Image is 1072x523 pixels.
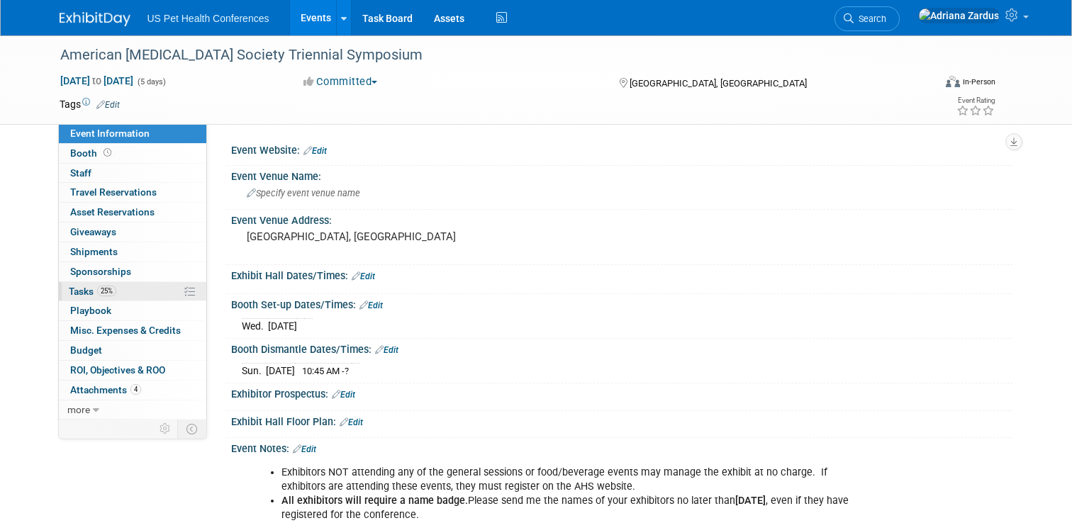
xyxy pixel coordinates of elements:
[231,339,1013,357] div: Booth Dismantle Dates/Times:
[70,266,131,277] span: Sponsorships
[59,164,206,183] a: Staff
[302,366,349,376] span: 10:45 AM -
[293,444,316,454] a: Edit
[247,230,542,243] pre: [GEOGRAPHIC_DATA], [GEOGRAPHIC_DATA]
[231,438,1013,456] div: Event Notes:
[735,495,766,507] b: [DATE]
[345,366,349,376] span: ?
[59,361,206,380] a: ROI, Objectives & ROO
[67,404,90,415] span: more
[268,318,297,333] td: [DATE]
[70,305,111,316] span: Playbook
[834,6,900,31] a: Search
[70,128,150,139] span: Event Information
[281,495,468,507] b: All exhibitors will require a name badge.
[59,341,206,360] a: Budget
[352,271,375,281] a: Edit
[70,206,155,218] span: Asset Reservations
[59,183,206,202] a: Travel Reservations
[630,78,807,89] span: [GEOGRAPHIC_DATA], [GEOGRAPHIC_DATA]
[854,13,886,24] span: Search
[359,300,383,310] a: Edit
[303,146,327,156] a: Edit
[153,420,178,438] td: Personalize Event Tab Strip
[962,77,995,87] div: In-Person
[59,203,206,222] a: Asset Reservations
[266,363,295,378] td: [DATE]
[231,265,1013,283] div: Exhibit Hall Dates/Times:
[231,210,1013,227] div: Event Venue Address:
[59,381,206,400] a: Attachments4
[59,223,206,242] a: Giveaways
[918,8,1000,23] img: Adriana Zardus
[231,294,1013,313] div: Booth Set-up Dates/Times:
[70,186,157,198] span: Travel Reservations
[231,166,1013,184] div: Event Venue Name:
[247,188,360,198] span: Specify event venue name
[857,74,995,95] div: Event Format
[956,97,995,104] div: Event Rating
[59,321,206,340] a: Misc. Expenses & Credits
[55,43,916,68] div: American [MEDICAL_DATA] Society Triennial Symposium
[70,147,114,159] span: Booth
[147,13,269,24] span: US Pet Health Conferences
[59,124,206,143] a: Event Information
[70,246,118,257] span: Shipments
[59,144,206,163] a: Booth
[177,420,206,438] td: Toggle Event Tabs
[59,400,206,420] a: more
[298,74,383,89] button: Committed
[340,417,363,427] a: Edit
[90,75,104,86] span: to
[281,466,853,494] li: Exhibitors NOT attending any of the general sessions or food/beverage events may manage the exhib...
[97,286,116,296] span: 25%
[59,301,206,320] a: Playbook
[101,147,114,158] span: Booth not reserved yet
[281,494,853,522] li: Please send me the names of your exhibitors no later than , even if they have registered for the ...
[59,242,206,261] a: Shipments
[70,384,141,395] span: Attachments
[946,76,960,87] img: Format-Inperson.png
[60,74,134,87] span: [DATE] [DATE]
[70,364,165,376] span: ROI, Objectives & ROO
[60,12,130,26] img: ExhibitDay
[69,286,116,297] span: Tasks
[60,97,120,111] td: Tags
[231,140,1013,158] div: Event Website:
[242,363,266,378] td: Sun.
[375,345,398,355] a: Edit
[70,226,116,237] span: Giveaways
[332,390,355,400] a: Edit
[231,383,1013,402] div: Exhibitor Prospectus:
[59,282,206,301] a: Tasks25%
[231,411,1013,429] div: Exhibit Hall Floor Plan:
[96,100,120,110] a: Edit
[59,262,206,281] a: Sponsorships
[70,167,91,179] span: Staff
[136,77,166,86] span: (5 days)
[70,344,102,356] span: Budget
[70,325,181,336] span: Misc. Expenses & Credits
[130,384,141,395] span: 4
[242,318,268,333] td: Wed.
